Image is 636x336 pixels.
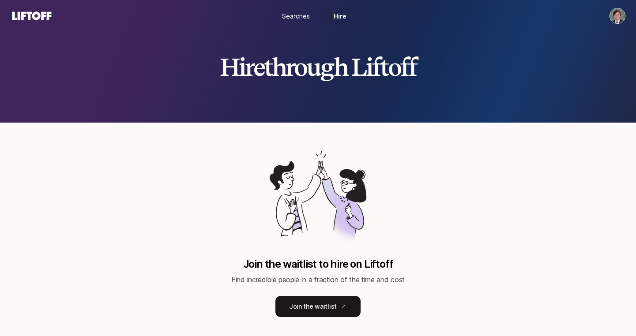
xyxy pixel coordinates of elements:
[610,8,625,24] button: Brendan Mallen
[334,11,346,21] span: Hire
[282,11,310,21] span: Searches
[243,258,393,270] p: Join the waitlist to hire on Liftoff
[274,8,318,24] a: Searches
[264,52,416,82] span: through Liftoff
[318,8,362,24] a: Hire
[610,8,625,23] img: Brendan Mallen
[275,296,361,317] a: Join the waitlist
[220,54,417,80] h2: Hire
[231,274,405,285] p: Find incredible people in a fraction of the time and cost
